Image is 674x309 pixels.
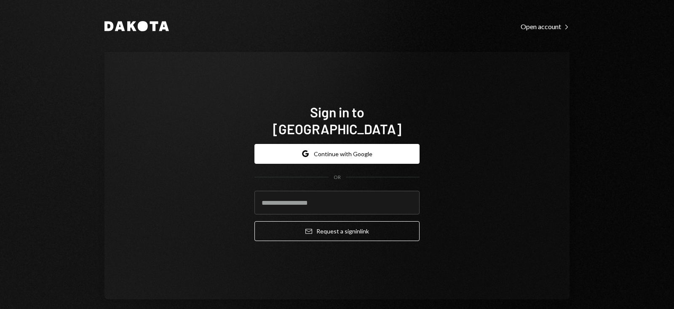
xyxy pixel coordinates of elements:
div: Open account [521,22,570,31]
button: Continue with Google [254,144,420,164]
div: OR [334,174,341,181]
h1: Sign in to [GEOGRAPHIC_DATA] [254,103,420,137]
button: Request a signinlink [254,221,420,241]
a: Open account [521,22,570,31]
